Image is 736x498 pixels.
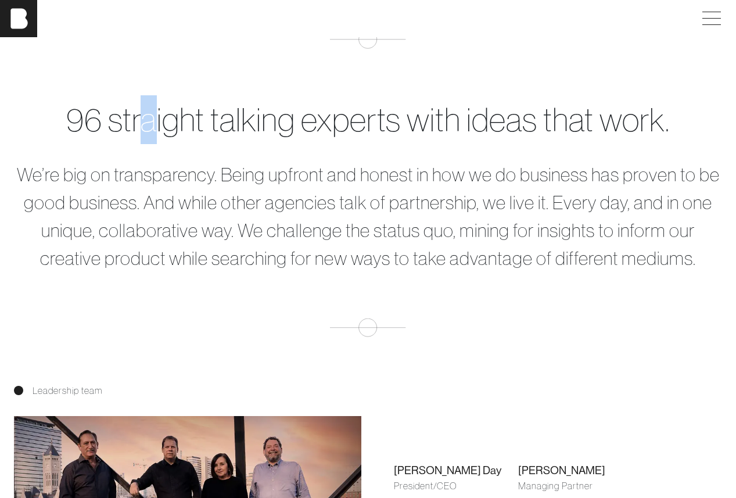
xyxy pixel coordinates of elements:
div: Leadership team [14,384,722,397]
div: [PERSON_NAME] [518,462,643,479]
p: We’re big on transparency. Being upfront and honest in how we do business has proven to be good b... [14,160,722,272]
div: Managing Partner [518,479,643,493]
div: 96 straight talking experts with ideas that work. [14,95,722,144]
div: President/CEO [394,479,519,493]
div: [PERSON_NAME] Day [394,462,519,479]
